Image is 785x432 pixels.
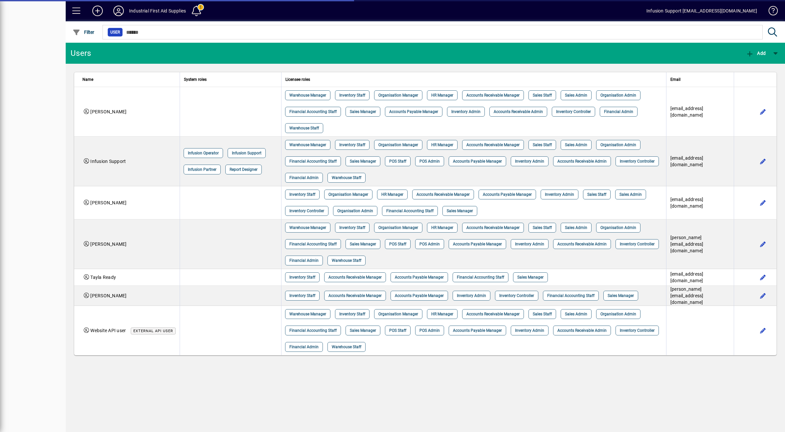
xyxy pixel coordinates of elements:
[289,142,326,148] span: Warehouse Manager
[419,241,440,247] span: POS Admin
[339,311,365,317] span: Inventory Staff
[533,224,552,231] span: Sales Staff
[600,92,636,99] span: Organisation Admin
[604,108,633,115] span: Financial Admin
[378,311,418,317] span: Organisation Manager
[565,142,587,148] span: Sales Admin
[71,26,96,38] button: Filter
[416,191,470,198] span: Accounts Receivable Manager
[395,292,444,299] span: Accounts Payable Manager
[328,292,382,299] span: Accounts Receivable Manager
[285,76,310,83] span: Licensee roles
[350,327,376,334] span: Sales Manager
[466,224,520,231] span: Accounts Receivable Manager
[587,191,606,198] span: Sales Staff
[328,274,382,281] span: Accounts Receivable Manager
[431,92,453,99] span: HR Manager
[758,197,768,208] button: Edit
[289,274,315,281] span: Inventory Staff
[466,311,520,317] span: Accounts Receivable Manager
[395,274,444,281] span: Accounts Payable Manager
[620,327,655,334] span: Inventory Controller
[90,293,126,298] span: [PERSON_NAME]
[758,156,768,167] button: Edit
[230,166,258,173] span: Report Designer
[494,108,543,115] span: Accounts Receivable Admin
[620,158,655,165] span: Inventory Controller
[90,200,126,205] span: [PERSON_NAME]
[332,174,361,181] span: Warehouse Staff
[517,274,544,281] span: Sales Manager
[746,51,766,56] span: Add
[378,92,418,99] span: Organisation Manager
[184,76,207,83] span: System roles
[232,150,261,156] span: Infusion Support
[533,92,552,99] span: Sales Staff
[332,257,361,264] span: Warehouse Staff
[533,142,552,148] span: Sales Staff
[71,48,99,58] div: Users
[339,92,365,99] span: Inventory Staff
[499,292,534,299] span: Inventory Controller
[557,241,607,247] span: Accounts Receivable Admin
[289,241,337,247] span: Financial Accounting Staff
[483,191,532,198] span: Accounts Payable Manager
[289,174,319,181] span: Financial Admin
[515,327,544,334] span: Inventory Admin
[90,109,126,114] span: [PERSON_NAME]
[608,292,634,299] span: Sales Manager
[110,29,120,35] span: User
[565,224,587,231] span: Sales Admin
[389,108,438,115] span: Accounts Payable Manager
[533,311,552,317] span: Sales Staff
[188,150,219,156] span: Infusion Operator
[82,76,93,83] span: Name
[431,224,453,231] span: HR Manager
[565,311,587,317] span: Sales Admin
[289,208,324,214] span: Inventory Controller
[188,166,216,173] span: Infusion Partner
[90,241,126,247] span: [PERSON_NAME]
[600,224,636,231] span: Organisation Admin
[419,158,440,165] span: POS Admin
[289,292,315,299] span: Inventory Staff
[556,108,591,115] span: Inventory Controller
[453,241,502,247] span: Accounts Payable Manager
[339,142,365,148] span: Inventory Staff
[758,290,768,301] button: Edit
[289,311,326,317] span: Warehouse Manager
[547,292,594,299] span: Financial Accounting Staff
[108,5,129,17] button: Profile
[289,224,326,231] span: Warehouse Manager
[620,241,655,247] span: Inventory Controller
[289,257,319,264] span: Financial Admin
[133,329,173,333] span: External API user
[457,274,504,281] span: Financial Accounting Staff
[337,208,373,214] span: Organisation Admin
[431,142,453,148] span: HR Manager
[466,92,520,99] span: Accounts Receivable Manager
[457,292,486,299] span: Inventory Admin
[332,344,361,350] span: Warehouse Staff
[557,158,607,165] span: Accounts Receivable Admin
[289,92,326,99] span: Warehouse Manager
[515,158,544,165] span: Inventory Admin
[350,108,376,115] span: Sales Manager
[289,108,337,115] span: Financial Accounting Staff
[646,6,757,16] div: Infusion Support [EMAIL_ADDRESS][DOMAIN_NAME]
[600,311,636,317] span: Organisation Admin
[670,235,704,253] span: [PERSON_NAME][EMAIL_ADDRESS][DOMAIN_NAME]
[289,125,319,131] span: Warehouse Staff
[515,241,544,247] span: Inventory Admin
[389,241,406,247] span: POS Staff
[289,158,337,165] span: Financial Accounting Staff
[378,142,418,148] span: Organisation Manager
[670,197,704,209] span: [EMAIL_ADDRESS][DOMAIN_NAME]
[764,1,777,23] a: Knowledge Base
[378,224,418,231] span: Organisation Manager
[419,327,440,334] span: POS Admin
[129,6,186,16] div: Industrial First Aid Supplies
[557,327,607,334] span: Accounts Receivable Admin
[758,106,768,117] button: Edit
[670,286,704,305] span: [PERSON_NAME][EMAIL_ADDRESS][DOMAIN_NAME]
